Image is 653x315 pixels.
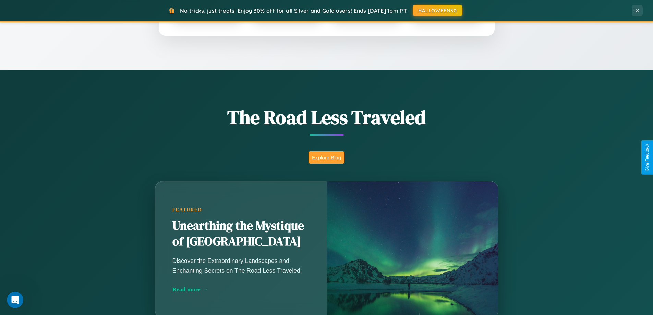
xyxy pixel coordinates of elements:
div: Give Feedback [645,144,650,171]
h2: Unearthing the Mystique of [GEOGRAPHIC_DATA] [172,218,310,250]
button: HALLOWEEN30 [413,5,462,16]
h1: The Road Less Traveled [121,104,532,131]
iframe: Intercom live chat [7,292,23,308]
div: Read more → [172,286,310,293]
button: Explore Blog [309,151,344,164]
div: Featured [172,207,310,213]
span: No tricks, just treats! Enjoy 30% off for all Silver and Gold users! Ends [DATE] 1pm PT. [180,7,408,14]
p: Discover the Extraordinary Landscapes and Enchanting Secrets on The Road Less Traveled. [172,256,310,275]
